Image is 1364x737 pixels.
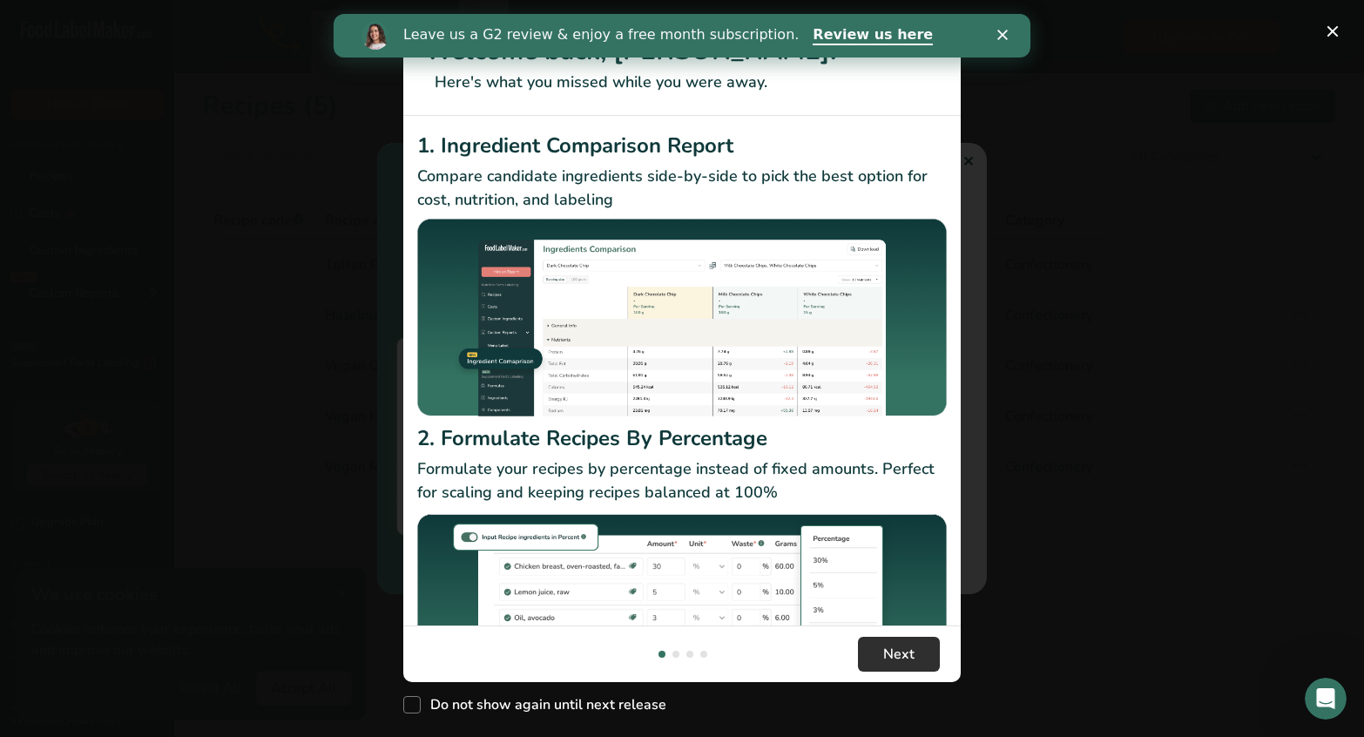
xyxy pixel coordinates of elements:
p: Here's what you missed while you were away. [424,71,940,94]
img: Ingredient Comparison Report [417,219,947,416]
img: Formulate Recipes By Percentage [417,511,947,721]
h2: 1. Ingredient Comparison Report [417,130,947,161]
p: Compare candidate ingredients side-by-side to pick the best option for cost, nutrition, and labeling [417,165,947,212]
span: Next [883,644,915,665]
h2: 2. Formulate Recipes By Percentage [417,423,947,454]
span: Do not show again until next release [421,696,666,713]
p: Formulate your recipes by percentage instead of fixed amounts. Perfect for scaling and keeping re... [417,457,947,504]
div: Close [664,16,681,26]
iframe: Intercom live chat banner [334,14,1030,57]
iframe: Intercom live chat [1305,678,1347,720]
button: Next [858,637,940,672]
